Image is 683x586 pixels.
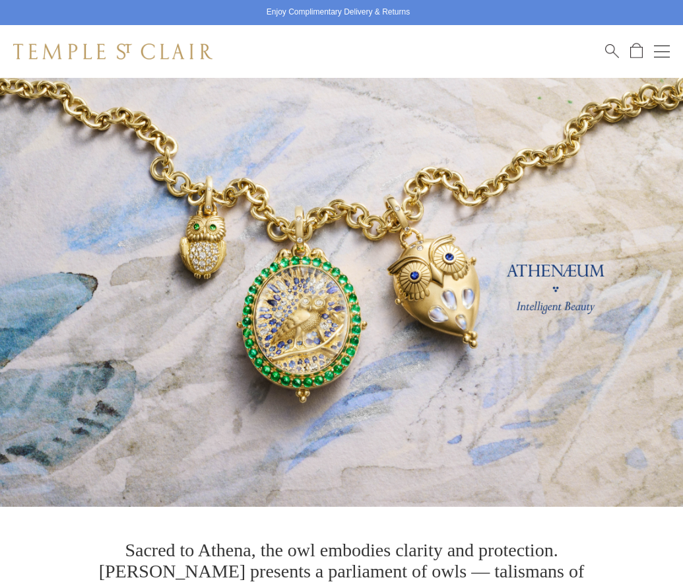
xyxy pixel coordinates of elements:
img: Temple St. Clair [13,44,212,59]
button: Open navigation [654,44,670,59]
a: Search [605,43,619,59]
a: Open Shopping Bag [630,43,643,59]
p: Enjoy Complimentary Delivery & Returns [267,6,410,19]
